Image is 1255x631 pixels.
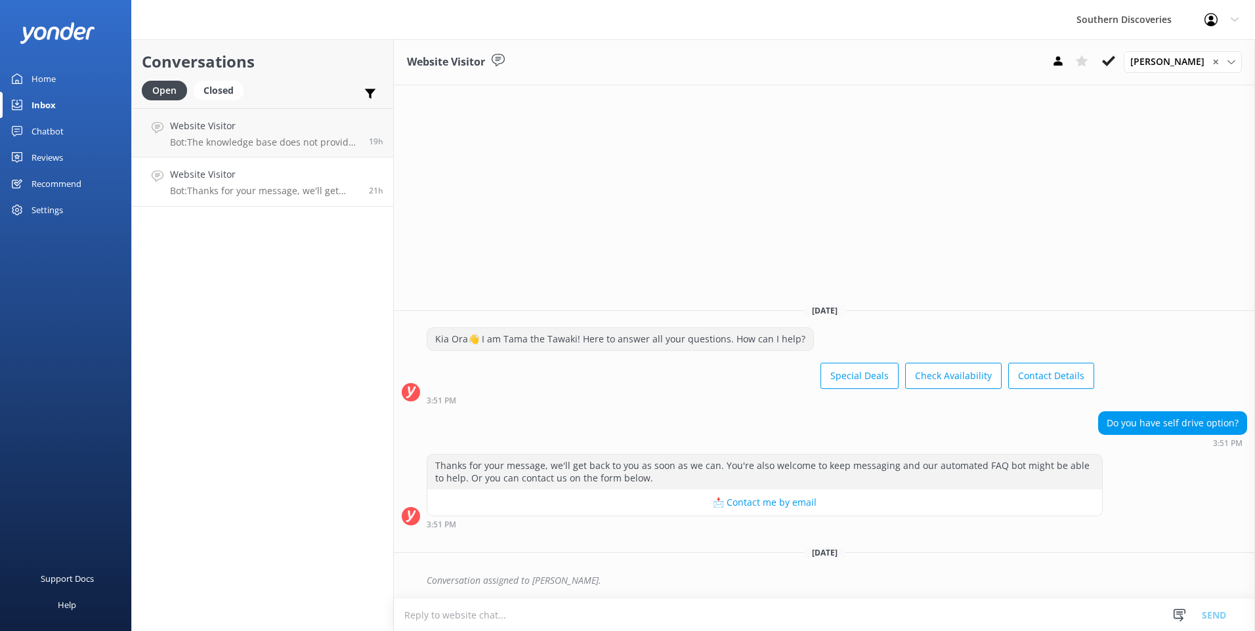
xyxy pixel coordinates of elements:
[427,521,456,529] strong: 3:51 PM
[427,397,456,405] strong: 3:51 PM
[170,185,359,197] p: Bot: Thanks for your message, we'll get back to you as soon as we can. You're also welcome to kee...
[427,396,1094,405] div: Sep 07 2025 03:51pm (UTC +12:00) Pacific/Auckland
[32,66,56,92] div: Home
[1099,412,1246,434] div: Do you have self drive option?
[132,157,393,207] a: Website VisitorBot:Thanks for your message, we'll get back to you as soon as we can. You're also ...
[427,328,813,350] div: Kia Ora👋 I am Tama the Tawaki! Here to answer all your questions. How can I help?
[1098,438,1247,447] div: Sep 07 2025 03:51pm (UTC +12:00) Pacific/Auckland
[41,565,94,592] div: Support Docs
[402,569,1247,592] div: 2025-09-07T21:54:43.905
[194,81,244,100] div: Closed
[1130,54,1212,69] span: [PERSON_NAME]
[369,185,383,196] span: Sep 07 2025 03:51pm (UTC +12:00) Pacific/Auckland
[427,519,1103,529] div: Sep 07 2025 03:51pm (UTC +12:00) Pacific/Auckland
[804,305,845,316] span: [DATE]
[820,363,899,389] button: Special Deals
[1124,51,1242,72] div: Assign User
[32,197,63,223] div: Settings
[142,83,194,97] a: Open
[905,363,1002,389] button: Check Availability
[407,54,485,71] h3: Website Visitor
[427,455,1102,489] div: Thanks for your message, we'll get back to you as soon as we can. You're also welcome to keep mes...
[1212,56,1219,68] span: ✕
[32,144,63,171] div: Reviews
[170,167,359,182] h4: Website Visitor
[32,92,56,118] div: Inbox
[427,489,1102,516] button: 📩 Contact me by email
[132,108,393,157] a: Website VisitorBot:The knowledge base does not provide specific differences between the Glenorchy...
[20,22,95,44] img: yonder-white-logo.png
[32,118,64,144] div: Chatbot
[194,83,250,97] a: Closed
[58,592,76,618] div: Help
[142,81,187,100] div: Open
[170,119,359,133] h4: Website Visitor
[427,569,1247,592] div: Conversation assigned to [PERSON_NAME].
[1213,439,1243,447] strong: 3:51 PM
[369,136,383,147] span: Sep 07 2025 05:41pm (UTC +12:00) Pacific/Auckland
[32,171,81,197] div: Recommend
[1008,363,1094,389] button: Contact Details
[170,136,359,148] p: Bot: The knowledge base does not provide specific differences between the Glenorchy Air and Air M...
[804,547,845,558] span: [DATE]
[142,49,383,74] h2: Conversations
